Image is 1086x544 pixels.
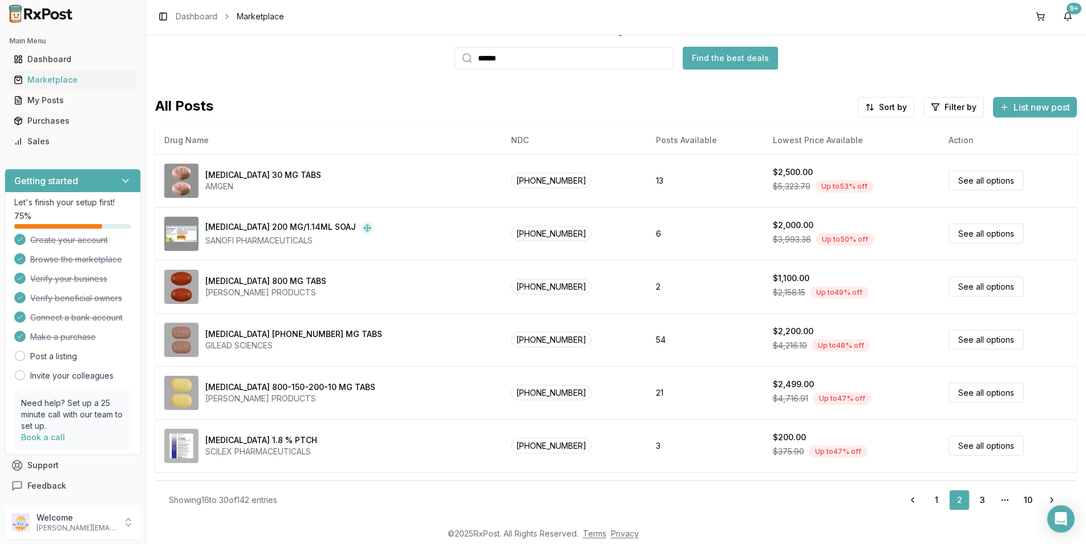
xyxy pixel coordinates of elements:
span: Connect a bank account [30,312,123,323]
button: Purchases [5,112,141,130]
button: Marketplace [5,71,141,89]
div: Marketplace [14,74,132,86]
div: $2,499.00 [773,379,814,390]
p: [PERSON_NAME][EMAIL_ADDRESS][DOMAIN_NAME] [37,523,116,533]
img: Symtuza 800-150-200-10 MG TABS [164,376,198,410]
img: RxPost Logo [5,5,78,23]
h3: Getting started [14,174,78,188]
span: [PHONE_NUMBER] [511,279,591,294]
td: 54 [647,313,763,366]
div: AMGEN [205,181,321,192]
a: See all options [949,330,1024,350]
a: Dashboard [9,49,136,70]
div: Up to 53 % off [815,180,874,193]
button: List new post [993,97,1077,117]
span: Create your account [30,234,108,246]
nav: breadcrumb [176,11,284,22]
div: [MEDICAL_DATA] 800 MG TABS [205,275,326,287]
a: Go to next page [1040,490,1063,510]
a: 3 [972,490,992,510]
span: List new post [1014,100,1070,114]
th: Drug Name [155,127,502,154]
span: All Posts [155,97,213,117]
div: Up to 48 % off [812,339,870,352]
span: Verify your business [30,273,107,285]
span: [PHONE_NUMBER] [511,385,591,400]
div: Showing 16 to 30 of 142 entries [169,494,277,506]
div: My Posts [14,95,132,106]
button: Support [5,455,141,476]
img: ZTlido 1.8 % PTCH [164,429,198,463]
td: 3 [647,419,763,472]
div: Purchases [14,115,132,127]
span: $4,716.91 [773,393,808,404]
th: Lowest Price Available [764,127,940,154]
a: See all options [949,224,1024,243]
div: Up to 47 % off [809,445,868,458]
a: Go to previous page [901,490,924,510]
img: Prezista 800 MG TABS [164,270,198,304]
img: User avatar [11,513,30,531]
span: [PHONE_NUMBER] [511,173,591,188]
a: Sales [9,131,136,152]
p: Welcome [37,512,116,523]
div: $2,000.00 [773,220,813,231]
nav: pagination [901,490,1063,510]
div: Sales [14,136,132,147]
div: [MEDICAL_DATA] 200 MG/1.14ML SOAJ [205,221,356,235]
a: See all options [949,277,1024,297]
td: 6 [647,207,763,260]
a: Terms [583,529,606,538]
a: List new post [993,103,1077,114]
div: [MEDICAL_DATA] [PHONE_NUMBER] MG TABS [205,328,382,340]
p: Need help? Set up a 25 minute call with our team to set up. [21,397,124,432]
div: [MEDICAL_DATA] 800-150-200-10 MG TABS [205,381,375,393]
div: Open Intercom Messenger [1047,505,1075,533]
button: My Posts [5,91,141,109]
span: Filter by [945,102,976,113]
span: 75 % [14,210,31,222]
img: Biktarvy 50-200-25 MG TABS [164,323,198,357]
td: 5 [647,472,763,525]
a: Book a call [21,432,65,442]
div: [MEDICAL_DATA] 1.8 % PTCH [205,435,317,446]
a: 10 [1018,490,1038,510]
div: $2,200.00 [773,326,813,337]
span: Make a purchase [30,331,96,343]
div: 9+ [1067,3,1081,14]
span: Marketplace [237,11,284,22]
span: Verify beneficial owners [30,293,122,304]
span: [PHONE_NUMBER] [511,226,591,241]
a: 2 [949,490,970,510]
button: 9+ [1059,7,1077,26]
a: Privacy [611,529,639,538]
h2: Main Menu [9,36,136,46]
div: [PERSON_NAME] PRODUCTS [205,393,375,404]
th: Posts Available [647,127,763,154]
a: Purchases [9,111,136,131]
a: See all options [949,170,1024,190]
span: Feedback [27,480,66,492]
span: [PHONE_NUMBER] [511,332,591,347]
div: GILEAD SCIENCES [205,340,382,351]
button: Feedback [5,476,141,496]
button: Sort by [858,97,914,117]
div: Up to 47 % off [813,392,872,405]
img: Dupixent 200 MG/1.14ML SOAJ [164,217,198,251]
img: Otezla 30 MG TABS [164,164,198,198]
a: See all options [949,383,1024,403]
span: $2,158.15 [773,287,805,298]
a: Marketplace [9,70,136,90]
div: $2,500.00 [773,167,813,178]
th: NDC [502,127,647,154]
span: $5,323.70 [773,181,811,192]
span: $4,216.10 [773,340,807,351]
td: 21 [647,366,763,419]
span: Sort by [879,102,907,113]
a: See all options [949,436,1024,456]
div: $1,100.00 [773,273,809,284]
span: $3,993.36 [773,234,811,245]
div: Up to 50 % off [816,233,874,246]
p: Let's finish your setup first! [14,197,131,208]
div: $200.00 [773,432,806,443]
